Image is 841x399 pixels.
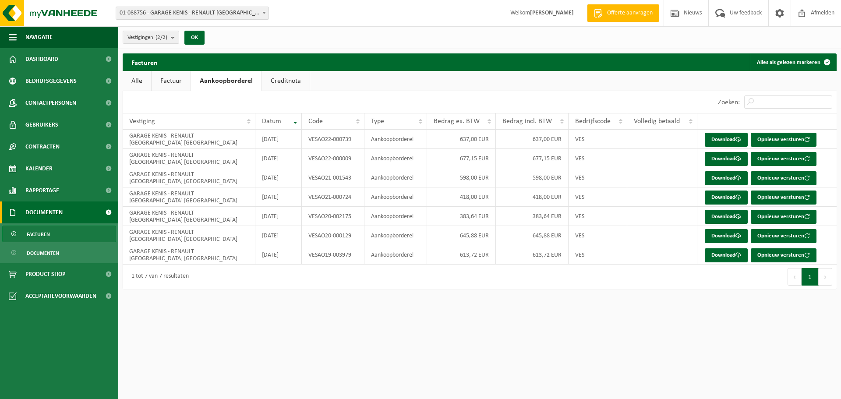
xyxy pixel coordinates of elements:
span: Bedrag ex. BTW [434,118,480,125]
td: 383,64 EUR [496,207,569,226]
button: Vestigingen(2/2) [123,31,179,44]
td: VESAO21-001543 [302,168,364,187]
span: Gebruikers [25,114,58,136]
td: GARAGE KENIS - RENAULT [GEOGRAPHIC_DATA] [GEOGRAPHIC_DATA] [123,130,255,149]
span: 01-088756 - GARAGE KENIS - RENAULT ANTWERPEN NV - ANTWERPEN [116,7,269,19]
td: [DATE] [255,187,302,207]
span: Code [308,118,323,125]
span: 01-088756 - GARAGE KENIS - RENAULT ANTWERPEN NV - ANTWERPEN [116,7,269,20]
td: GARAGE KENIS - RENAULT [GEOGRAPHIC_DATA] [GEOGRAPHIC_DATA] [123,187,255,207]
span: Bedrijfsgegevens [25,70,77,92]
span: Volledig betaald [634,118,680,125]
td: Aankoopborderel [364,187,427,207]
td: Aankoopborderel [364,130,427,149]
a: Alle [123,71,151,91]
div: 1 tot 7 van 7 resultaten [127,269,189,285]
td: [DATE] [255,130,302,149]
td: GARAGE KENIS - RENAULT [GEOGRAPHIC_DATA] [GEOGRAPHIC_DATA] [123,207,255,226]
a: Download [705,152,748,166]
a: Download [705,229,748,243]
td: VES [569,245,627,265]
span: Contactpersonen [25,92,76,114]
td: 613,72 EUR [427,245,496,265]
label: Zoeken: [718,99,740,106]
td: 383,64 EUR [427,207,496,226]
td: GARAGE KENIS - RENAULT [GEOGRAPHIC_DATA] [GEOGRAPHIC_DATA] [123,149,255,168]
a: Offerte aanvragen [587,4,659,22]
td: VES [569,187,627,207]
td: VES [569,130,627,149]
td: GARAGE KENIS - RENAULT [GEOGRAPHIC_DATA] [GEOGRAPHIC_DATA] [123,226,255,245]
a: Documenten [2,244,116,261]
td: VES [569,168,627,187]
td: GARAGE KENIS - RENAULT [GEOGRAPHIC_DATA] [GEOGRAPHIC_DATA] [123,245,255,265]
td: Aankoopborderel [364,207,427,226]
a: Download [705,171,748,185]
span: Product Shop [25,263,65,285]
td: VESAO21-000724 [302,187,364,207]
a: Download [705,210,748,224]
td: 598,00 EUR [496,168,569,187]
td: [DATE] [255,207,302,226]
td: 598,00 EUR [427,168,496,187]
td: VESAO22-000739 [302,130,364,149]
td: 418,00 EUR [496,187,569,207]
td: 418,00 EUR [427,187,496,207]
td: [DATE] [255,226,302,245]
td: VESAO19-003979 [302,245,364,265]
td: 637,00 EUR [427,130,496,149]
td: Aankoopborderel [364,149,427,168]
button: Opnieuw versturen [751,152,816,166]
td: VES [569,149,627,168]
span: Vestiging [129,118,155,125]
td: Aankoopborderel [364,245,427,265]
td: VESAO20-000129 [302,226,364,245]
td: 637,00 EUR [496,130,569,149]
button: Opnieuw versturen [751,229,816,243]
span: Bedrag incl. BTW [502,118,552,125]
td: 645,88 EUR [427,226,496,245]
a: Download [705,133,748,147]
button: Alles als gelezen markeren [750,53,836,71]
a: Factuur [152,71,191,91]
td: VESAO22-000009 [302,149,364,168]
a: Download [705,248,748,262]
td: 677,15 EUR [427,149,496,168]
button: Opnieuw versturen [751,171,816,185]
button: Next [819,268,832,286]
td: VESAO20-002175 [302,207,364,226]
td: 645,88 EUR [496,226,569,245]
span: Documenten [25,201,63,223]
button: Opnieuw versturen [751,191,816,205]
td: Aankoopborderel [364,168,427,187]
span: Acceptatievoorwaarden [25,285,96,307]
h2: Facturen [123,53,166,71]
button: Previous [788,268,802,286]
a: Facturen [2,226,116,242]
button: Opnieuw versturen [751,248,816,262]
a: Download [705,191,748,205]
span: Contracten [25,136,60,158]
span: Offerte aanvragen [605,9,655,18]
button: Opnieuw versturen [751,210,816,224]
span: Navigatie [25,26,53,48]
button: Opnieuw versturen [751,133,816,147]
a: Aankoopborderel [191,71,261,91]
td: [DATE] [255,149,302,168]
td: 613,72 EUR [496,245,569,265]
td: VES [569,207,627,226]
span: Kalender [25,158,53,180]
td: Aankoopborderel [364,226,427,245]
span: Type [371,118,384,125]
td: [DATE] [255,168,302,187]
td: GARAGE KENIS - RENAULT [GEOGRAPHIC_DATA] [GEOGRAPHIC_DATA] [123,168,255,187]
strong: [PERSON_NAME] [530,10,574,16]
button: OK [184,31,205,45]
td: VES [569,226,627,245]
span: Documenten [27,245,59,261]
span: Bedrijfscode [575,118,611,125]
span: Datum [262,118,281,125]
span: Rapportage [25,180,59,201]
count: (2/2) [155,35,167,40]
button: 1 [802,268,819,286]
